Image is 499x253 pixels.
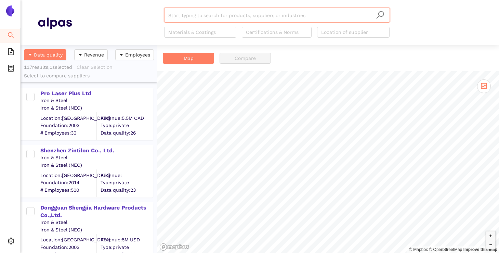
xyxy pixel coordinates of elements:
[101,244,153,251] span: Type: private
[40,105,153,112] div: Iron & Steel (NEC)
[119,52,124,58] span: caret-down
[40,226,153,233] div: Iron & Steel (NEC)
[40,97,153,104] div: Iron & Steel
[40,154,153,161] div: Iron & Steel
[101,237,153,243] div: Revenue: 5M USD
[24,73,154,79] div: Select to compare suppliers
[40,122,96,129] span: Foundation: 2003
[28,52,32,58] span: caret-down
[8,29,14,43] span: search
[163,53,214,64] button: Map
[481,83,487,89] span: control
[40,187,96,193] span: # Employees: 500
[5,5,16,16] img: Logo
[8,235,14,249] span: setting
[101,129,153,136] span: Data quality: 26
[40,115,96,122] div: Location: [GEOGRAPHIC_DATA]
[24,49,66,60] button: caret-downData quality
[40,204,153,219] div: Dongguan Shengjia Hardware Products Co.,Ltd.
[38,14,72,31] img: Homepage
[40,179,96,186] span: Foundation: 2014
[125,51,150,59] span: Employees
[40,147,153,154] div: Shenzhen Zintilon Co., Ltd.
[74,49,108,60] button: caret-downRevenue
[101,172,153,179] div: Revenue:
[84,51,104,59] span: Revenue
[78,52,83,58] span: caret-down
[157,71,499,253] canvas: Map
[76,62,117,73] button: Clear Selection
[34,51,63,59] span: Data quality
[40,237,96,243] div: Location: [GEOGRAPHIC_DATA]
[40,90,153,97] div: Pro Laser Plus Ltd
[376,11,384,19] span: search
[101,187,153,193] span: Data quality: 23
[184,54,194,62] span: Map
[24,64,72,70] span: 117 results, 0 selected
[40,129,96,136] span: # Employees: 30
[40,172,96,179] div: Location: [GEOGRAPHIC_DATA]
[8,46,14,60] span: file-add
[40,244,96,251] span: Foundation: 2003
[40,219,153,226] div: Iron & Steel
[101,179,153,186] span: Type: private
[486,231,495,240] button: Zoom in
[101,122,153,129] span: Type: private
[159,243,189,251] a: Mapbox logo
[486,240,495,249] button: Zoom out
[40,162,153,169] div: Iron & Steel (NEC)
[101,115,153,122] div: Revenue: 5.5M CAD
[8,62,14,76] span: container
[115,49,154,60] button: caret-downEmployees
